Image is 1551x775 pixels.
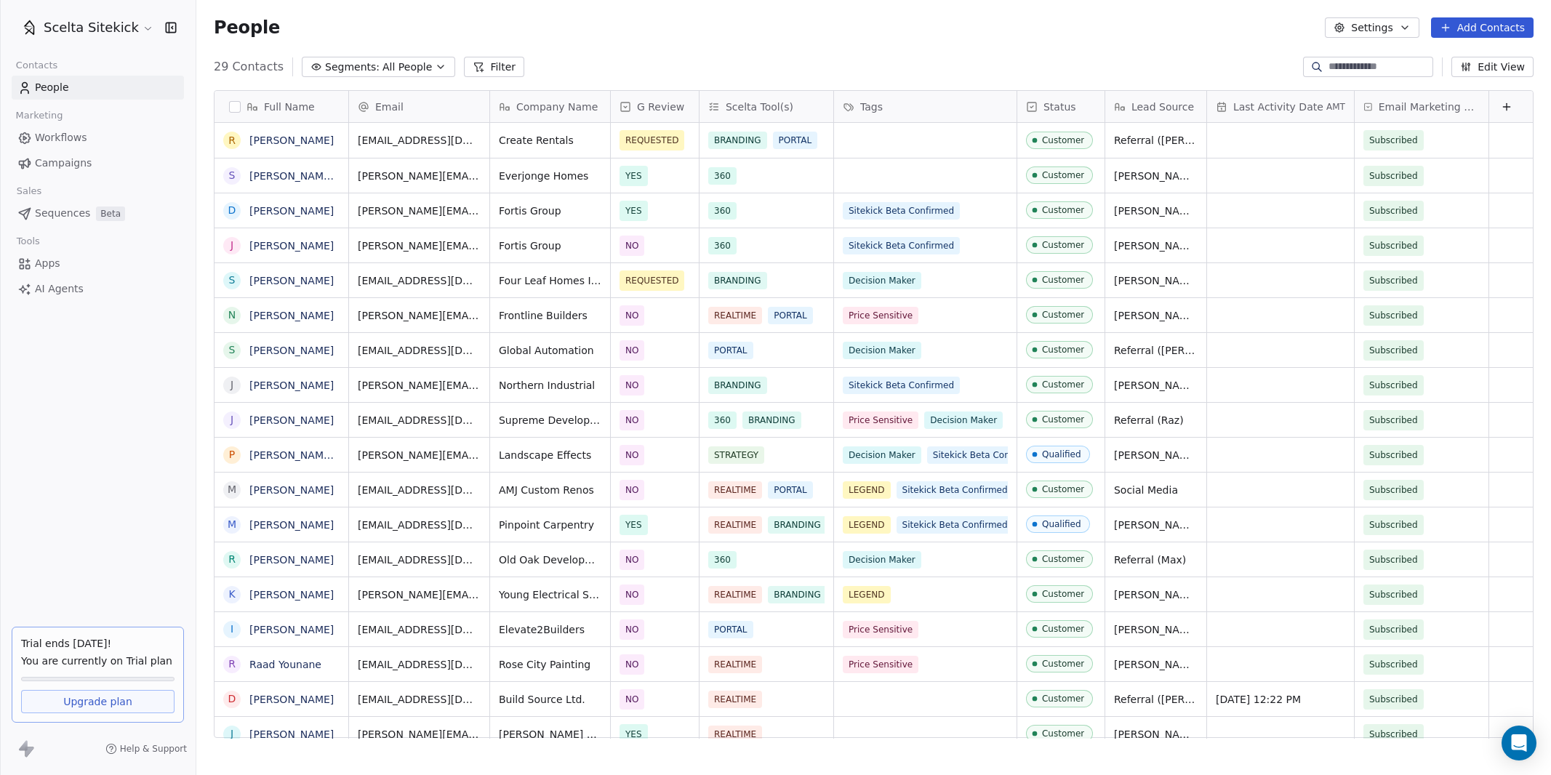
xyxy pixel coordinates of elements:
[843,481,891,499] span: LEGEND
[228,517,236,532] div: M
[1451,57,1534,77] button: Edit View
[1042,659,1084,669] div: Customer
[375,100,404,114] span: Email
[1114,587,1198,602] span: [PERSON_NAME] Direct
[264,100,315,114] span: Full Name
[499,413,601,427] span: Supreme Development
[1379,100,1480,114] span: Email Marketing Consent
[228,691,236,707] div: D
[490,91,610,122] div: Company Name
[12,252,184,276] a: Apps
[1042,694,1084,704] div: Customer
[1114,169,1198,183] span: [PERSON_NAME] Direct
[1042,624,1084,634] div: Customer
[773,132,818,149] span: PORTAL
[249,694,334,705] a: [PERSON_NAME]
[708,377,767,394] span: BRANDING
[1042,135,1084,145] div: Customer
[20,19,38,36] img: SCELTA%20ICON%20for%20Welcome%20Screen%20(1).png
[843,237,960,254] span: Sitekick Beta Confirmed
[1369,553,1418,567] span: Subscribed
[349,123,1534,739] div: grid
[499,308,601,323] span: Frontline Builders
[843,516,891,534] span: LEGEND
[35,80,69,95] span: People
[249,310,334,321] a: [PERSON_NAME]
[499,518,601,532] span: Pinpoint Carpentry
[229,273,236,288] div: S
[12,201,184,225] a: SequencesBeta
[1369,483,1418,497] span: Subscribed
[1042,345,1084,355] div: Customer
[1042,205,1084,215] div: Customer
[358,378,481,393] span: [PERSON_NAME][EMAIL_ADDRESS][DOMAIN_NAME]
[358,553,481,567] span: [EMAIL_ADDRESS][DOMAIN_NAME]
[228,656,236,672] div: R
[228,552,236,567] div: R
[1114,483,1198,497] span: Social Media
[44,18,139,37] span: Scelta Sitekick
[625,238,638,253] span: NO
[249,170,422,182] a: [PERSON_NAME] [PERSON_NAME]
[358,483,481,497] span: [EMAIL_ADDRESS][DOMAIN_NAME]
[1114,448,1198,462] span: [PERSON_NAME] Direct
[625,518,642,532] span: YES
[708,621,753,638] span: PORTAL
[249,624,334,635] a: [PERSON_NAME]
[625,483,638,497] span: NO
[1369,587,1418,602] span: Subscribed
[249,345,334,356] a: [PERSON_NAME]
[1114,273,1198,288] span: [PERSON_NAME] Direct
[1043,100,1076,114] span: Status
[768,307,813,324] span: PORTAL
[843,446,921,464] span: Decision Maker
[1325,17,1419,38] button: Settings
[105,743,187,755] a: Help & Support
[708,237,737,254] span: 360
[1114,308,1198,323] span: [PERSON_NAME] Direct
[499,273,601,288] span: Four Leaf Homes Inc.
[625,169,642,183] span: YES
[1042,170,1084,180] div: Customer
[215,123,349,739] div: grid
[1369,133,1418,148] span: Subscribed
[625,727,642,742] span: YES
[625,657,638,672] span: NO
[358,657,481,672] span: [EMAIL_ADDRESS][DOMAIN_NAME]
[10,230,46,252] span: Tools
[214,58,284,76] span: 29 Contacts
[231,377,233,393] div: J
[1369,692,1418,707] span: Subscribed
[1355,91,1488,122] div: Email Marketing Consent
[625,448,638,462] span: NO
[1114,133,1198,148] span: Referral ([PERSON_NAME])
[358,308,481,323] span: [PERSON_NAME][EMAIL_ADDRESS][DOMAIN_NAME]
[1114,622,1198,637] span: [PERSON_NAME] Direct
[1042,414,1084,425] div: Customer
[358,273,481,288] span: [EMAIL_ADDRESS][DOMAIN_NAME]
[231,622,233,637] div: I
[1114,204,1198,218] span: [PERSON_NAME] Direct
[12,277,184,301] a: AI Agents
[17,15,155,40] button: Scelta Sitekick
[12,76,184,100] a: People
[358,133,481,148] span: [EMAIL_ADDRESS][DOMAIN_NAME]
[1114,657,1198,672] span: [PERSON_NAME] Direct
[249,554,334,566] a: [PERSON_NAME]
[927,446,1044,464] span: Sitekick Beta Confirmed
[499,622,601,637] span: Elevate2Builders
[768,516,827,534] span: BRANDING
[1369,622,1418,637] span: Subscribed
[358,238,481,253] span: [PERSON_NAME][EMAIL_ADDRESS][PERSON_NAME][DOMAIN_NAME]
[897,481,1014,499] span: Sitekick Beta Confirmed
[1216,692,1345,707] span: [DATE] 12:22 PM
[35,206,90,221] span: Sequences
[21,636,175,651] div: Trial ends [DATE]!
[843,586,891,603] span: LEGEND
[228,587,235,602] div: K
[1042,728,1084,739] div: Customer
[358,587,481,602] span: [PERSON_NAME][EMAIL_ADDRESS][DOMAIN_NAME]
[96,206,125,221] span: Beta
[1042,275,1084,285] div: Customer
[708,551,737,569] span: 360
